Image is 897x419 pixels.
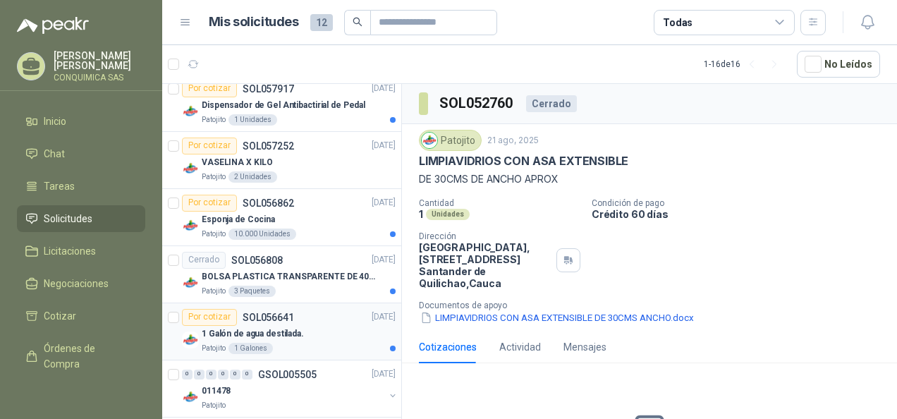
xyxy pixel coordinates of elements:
[704,53,786,75] div: 1 - 16 de 16
[202,384,231,398] p: 011478
[419,339,477,355] div: Cotizaciones
[243,312,294,322] p: SOL056641
[487,134,539,147] p: 21 ago, 2025
[242,370,252,379] div: 0
[243,198,294,208] p: SOL056862
[162,75,401,132] a: Por cotizarSOL057917[DATE] Company LogoDispensador de Gel Antibactirial de PedalPatojito1 Unidades
[218,370,228,379] div: 0
[419,198,580,208] p: Cantidad
[592,208,891,220] p: Crédito 60 días
[372,82,396,95] p: [DATE]
[162,132,401,189] a: Por cotizarSOL057252[DATE] Company LogoVASELINA X KILOPatojito2 Unidades
[563,339,606,355] div: Mensajes
[228,229,296,240] div: 10.000 Unidades
[419,130,482,151] div: Patojito
[202,99,365,112] p: Dispensador de Gel Antibactirial de Pedal
[202,114,226,126] p: Patojito
[439,92,515,114] h3: SOL052760
[202,286,226,297] p: Patojito
[182,195,237,212] div: Por cotizar
[663,15,692,30] div: Todas
[17,238,145,265] a: Licitaciones
[17,108,145,135] a: Inicio
[182,366,398,411] a: 0 0 0 0 0 0 GSOL005505[DATE] Company Logo011478Patojito
[54,51,145,71] p: [PERSON_NAME] [PERSON_NAME]
[230,370,240,379] div: 0
[17,205,145,232] a: Solicitudes
[372,368,396,381] p: [DATE]
[419,231,551,241] p: Dirección
[209,12,299,32] h1: Mis solicitudes
[202,213,275,226] p: Esponja de Cocina
[202,343,226,354] p: Patojito
[202,400,226,411] p: Patojito
[17,140,145,167] a: Chat
[182,103,199,120] img: Company Logo
[592,198,891,208] p: Condición de pago
[182,389,199,406] img: Company Logo
[797,51,880,78] button: No Leídos
[228,114,277,126] div: 1 Unidades
[422,133,437,148] img: Company Logo
[44,146,65,162] span: Chat
[228,343,273,354] div: 1 Galones
[258,370,317,379] p: GSOL005505
[419,300,891,310] p: Documentos de apoyo
[44,341,132,372] span: Órdenes de Compra
[17,270,145,297] a: Negociaciones
[526,95,577,112] div: Cerrado
[182,252,226,269] div: Cerrado
[499,339,541,355] div: Actividad
[182,80,237,97] div: Por cotizar
[44,308,76,324] span: Cotizar
[182,309,237,326] div: Por cotizar
[162,303,401,360] a: Por cotizarSOL056641[DATE] Company Logo1 Galón de agua destilada.Patojito1 Galones
[162,246,401,303] a: CerradoSOL056808[DATE] Company LogoBOLSA PLASTICA TRANSPARENTE DE 40*60 CMSPatojito3 Paquetes
[44,276,109,291] span: Negociaciones
[202,327,304,341] p: 1 Galón de agua destilada.
[202,171,226,183] p: Patojito
[419,310,695,325] button: LIMPIAVIDRIOS CON ASA EXTENSIBLE DE 30CMS ANCHO.docx
[194,370,205,379] div: 0
[17,383,145,410] a: Remisiones
[17,335,145,377] a: Órdenes de Compra
[206,370,216,379] div: 0
[54,73,145,82] p: CONQUIMICA SAS
[372,310,396,324] p: [DATE]
[372,253,396,267] p: [DATE]
[228,171,277,183] div: 2 Unidades
[182,217,199,234] img: Company Logo
[419,154,628,169] p: LIMPIAVIDRIOS CON ASA EXTENSIBLE
[231,255,283,265] p: SOL056808
[17,17,89,34] img: Logo peakr
[17,303,145,329] a: Cotizar
[202,156,273,169] p: VASELINA X KILO
[243,84,294,94] p: SOL057917
[372,196,396,209] p: [DATE]
[44,114,66,129] span: Inicio
[182,332,199,348] img: Company Logo
[182,160,199,177] img: Company Logo
[162,189,401,246] a: Por cotizarSOL056862[DATE] Company LogoEsponja de CocinaPatojito10.000 Unidades
[182,274,199,291] img: Company Logo
[44,243,96,259] span: Licitaciones
[17,173,145,200] a: Tareas
[243,141,294,151] p: SOL057252
[419,208,423,220] p: 1
[419,241,551,289] p: [GEOGRAPHIC_DATA], [STREET_ADDRESS] Santander de Quilichao , Cauca
[202,270,377,284] p: BOLSA PLASTICA TRANSPARENTE DE 40*60 CMS
[44,211,92,226] span: Solicitudes
[426,209,470,220] div: Unidades
[419,171,880,187] p: DE 30CMS DE ANCHO APROX
[228,286,276,297] div: 3 Paquetes
[182,138,237,154] div: Por cotizar
[44,178,75,194] span: Tareas
[182,370,193,379] div: 0
[310,14,333,31] span: 12
[372,139,396,152] p: [DATE]
[202,229,226,240] p: Patojito
[353,17,362,27] span: search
